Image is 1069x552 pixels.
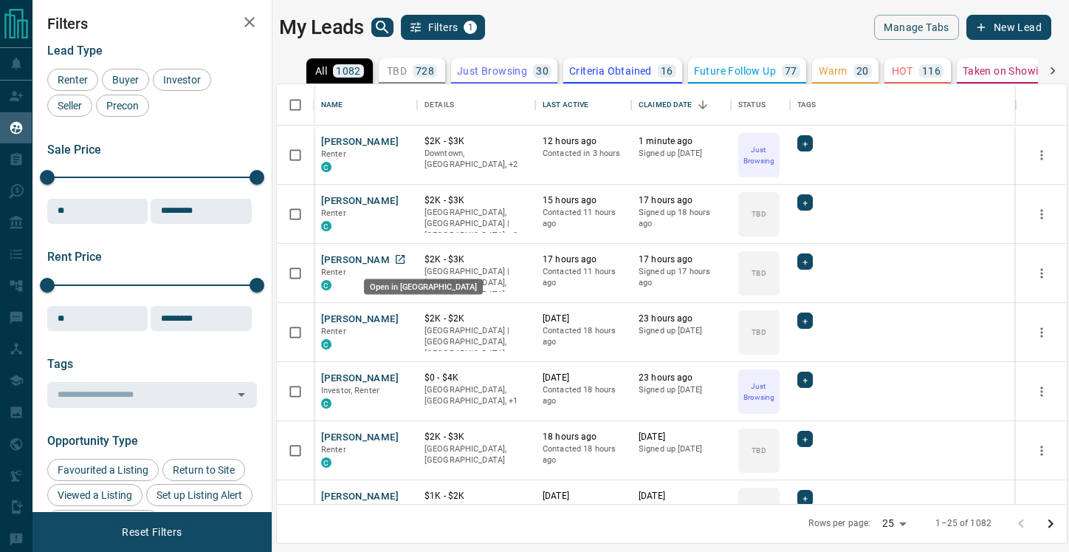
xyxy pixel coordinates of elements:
[569,66,652,76] p: Criteria Obtained
[639,325,723,337] p: Signed up [DATE]
[47,15,257,33] h2: Filters
[321,490,399,504] button: [PERSON_NAME]
[797,431,813,447] div: +
[935,517,991,530] p: 1–25 of 1082
[424,431,528,443] p: $2K - $3K
[321,339,331,350] div: condos.ca
[96,95,149,117] div: Precon
[543,266,624,289] p: Contacted 11 hours ago
[417,84,535,126] div: Details
[802,195,808,210] span: +
[797,194,813,211] div: +
[639,443,723,455] p: Signed up [DATE]
[802,313,808,328] span: +
[1031,499,1053,521] button: more
[639,194,723,207] p: 17 hours ago
[543,148,624,160] p: Contacted in 3 hours
[802,372,808,387] span: +
[819,66,848,76] p: Warm
[168,464,240,476] span: Return to Site
[740,144,778,166] p: Just Browsing
[424,384,528,407] p: Toronto
[802,491,808,505] span: +
[738,84,766,126] div: Status
[543,384,624,407] p: Contacted 18 hours ago
[424,148,528,171] p: Midtown | Central, Toronto
[151,489,247,501] span: Set up Listing Alert
[371,18,393,37] button: search button
[543,490,624,502] p: [DATE]
[797,135,813,151] div: +
[465,22,475,33] span: 1
[321,372,399,386] button: [PERSON_NAME]
[401,15,486,40] button: Filters1
[752,327,766,338] p: TBD
[1031,203,1053,225] button: more
[424,313,528,325] p: $2K - $2K
[963,66,1056,76] p: Taken on Showings
[52,464,154,476] span: Favourited a Listing
[153,69,211,91] div: Investor
[797,490,813,506] div: +
[391,250,410,269] a: Open in New Tab
[874,15,958,40] button: Manage Tabs
[321,135,399,149] button: [PERSON_NAME]
[543,372,624,384] p: [DATE]
[543,325,624,348] p: Contacted 18 hours ago
[752,445,766,456] p: TBD
[639,84,692,126] div: Claimed Date
[892,66,913,76] p: HOT
[158,74,206,86] span: Investor
[808,517,870,530] p: Rows per page:
[47,250,102,264] span: Rent Price
[321,386,379,395] span: Investor, Renter
[692,95,713,115] button: Sort
[543,313,624,325] p: [DATE]
[752,208,766,219] p: TBD
[47,434,138,448] span: Opportunity Type
[321,280,331,290] div: condos.ca
[922,66,941,76] p: 116
[1036,509,1065,539] button: Go to next page
[279,16,364,39] h1: My Leads
[424,502,528,537] p: Toronto
[424,372,528,384] p: $0 - $4K
[321,431,399,445] button: [PERSON_NAME]
[639,253,723,266] p: 17 hours ago
[1031,144,1053,166] button: more
[966,15,1051,40] button: New Lead
[1031,321,1053,344] button: more
[321,253,399,268] button: [PERSON_NAME]
[639,207,723,230] p: Signed up 18 hours ago
[535,84,631,126] div: Last Active
[424,325,528,360] p: [GEOGRAPHIC_DATA] | [GEOGRAPHIC_DATA], [GEOGRAPHIC_DATA]
[797,253,813,270] div: +
[321,327,346,336] span: Renter
[321,162,331,172] div: condos.ca
[424,253,528,266] p: $2K - $3K
[321,457,331,468] div: condos.ca
[424,266,528,301] p: [GEOGRAPHIC_DATA] | [GEOGRAPHIC_DATA], [GEOGRAPHIC_DATA]
[797,313,813,329] div: +
[162,459,245,481] div: Return to Site
[802,432,808,446] span: +
[47,484,142,506] div: Viewed a Listing
[797,372,813,388] div: +
[47,69,98,91] div: Renter
[639,372,723,384] p: 23 hours ago
[321,84,343,126] div: Name
[424,443,528,466] p: [GEOGRAPHIC_DATA], [GEOGRAPHIC_DATA]
[416,66,434,76] p: 728
[321,313,399,327] button: [PERSON_NAME]
[102,69,149,91] div: Buyer
[790,84,1016,126] div: Tags
[740,381,778,403] p: Just Browsing
[321,208,346,218] span: Renter
[802,136,808,151] span: +
[694,66,776,76] p: Future Follow Up
[639,384,723,396] p: Signed up [DATE]
[52,489,137,501] span: Viewed a Listing
[639,502,723,514] p: Signed up [DATE]
[543,431,624,443] p: 18 hours ago
[543,502,624,525] p: Contacted 18 hours ago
